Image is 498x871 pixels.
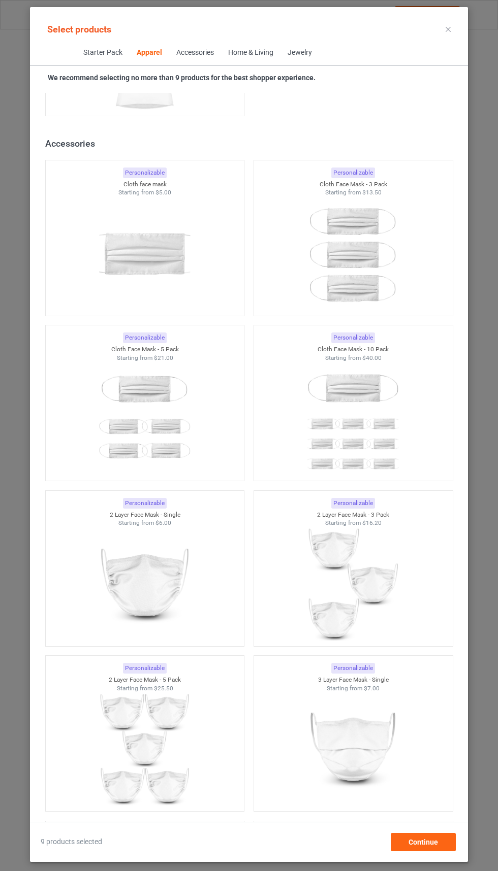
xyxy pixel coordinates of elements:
div: 2 Layer Face Mask - Single [46,511,244,519]
div: Starting from [254,354,453,362]
img: regular.jpg [99,692,190,806]
div: Apparel [136,48,162,58]
div: Personalizable [331,498,375,509]
div: Starting from [46,354,244,362]
span: $13.50 [362,189,382,196]
div: Cloth face mask [46,180,244,189]
span: $25.50 [153,685,173,692]
div: Personalizable [331,663,375,674]
img: regular.jpg [99,527,190,641]
div: Personalizable [123,498,167,509]
span: $6.00 [155,519,171,526]
div: Starting from [46,684,244,693]
img: regular.jpg [99,197,190,311]
img: regular.jpg [307,692,398,806]
div: Starting from [46,519,244,527]
img: regular.jpg [307,197,398,311]
div: Accessories [45,138,458,149]
div: Cloth Face Mask - 3 Pack [254,180,453,189]
span: $7.00 [364,685,380,692]
div: Personalizable [331,332,375,343]
span: $21.00 [153,354,173,361]
div: Personalizable [123,167,167,178]
div: Accessories [176,48,213,58]
div: Personalizable [123,663,167,674]
div: Starting from [254,519,453,527]
img: regular.jpg [307,527,398,641]
div: Personalizable [123,332,167,343]
span: $16.20 [362,519,382,526]
div: Jewelry [287,48,312,58]
div: Starting from [46,188,244,197]
strong: We recommend selecting no more than 9 products for the best shopper experience. [48,74,316,82]
div: Cloth Face Mask - 5 Pack [46,345,244,354]
div: Starting from [254,684,453,693]
span: Starter Pack [76,41,129,65]
img: regular.jpg [307,362,398,476]
div: Cloth Face Mask - 10 Pack [254,345,453,354]
span: Select products [47,24,111,35]
img: regular.jpg [99,362,190,476]
span: $40.00 [362,354,382,361]
div: 2 Layer Face Mask - 3 Pack [254,511,453,519]
div: 2 Layer Face Mask - 5 Pack [46,676,244,684]
span: $5.00 [155,189,171,196]
span: 9 products selected [41,837,102,847]
div: Starting from [254,188,453,197]
div: Continue [391,833,456,851]
div: 3 Layer Face Mask - Single [254,676,453,684]
span: Continue [409,838,438,846]
div: Home & Living [228,48,273,58]
div: Personalizable [331,167,375,178]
